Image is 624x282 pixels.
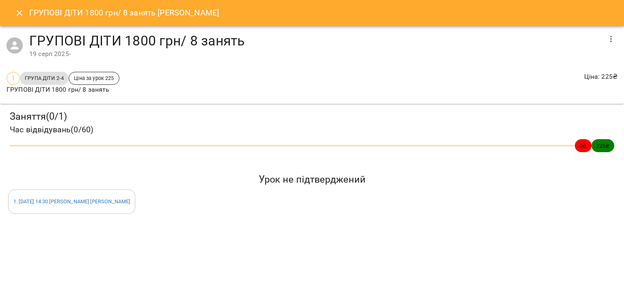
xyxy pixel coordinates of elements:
[29,49,601,59] div: 19 серп 2025 -
[29,6,219,19] h6: ГРУПОВІ ДІТИ 1800 грн/ 8 занять [PERSON_NAME]
[69,74,119,82] span: Ціна за урок 225
[10,110,614,123] h3: Заняття ( 0 / 1 )
[13,198,130,205] a: 1. [DATE] 14:30 [PERSON_NAME] [PERSON_NAME]
[8,173,616,186] h5: Урок не підтверджений
[584,72,617,82] p: Ціна : 225 ₴
[10,123,614,136] h4: Час відвідувань ( 0 / 60 )
[7,74,19,82] span: 1
[10,3,29,23] button: Close
[591,142,614,150] span: 225 ₴
[20,74,69,82] span: ГРУПА ДІТИ 2-4
[29,32,601,49] h4: ГРУПОВІ ДІТИ 1800 грн/ 8 занять
[575,142,591,150] span: 0 ₴
[6,85,119,95] p: ГРУПОВІ ДІТИ 1800 грн/ 8 занять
